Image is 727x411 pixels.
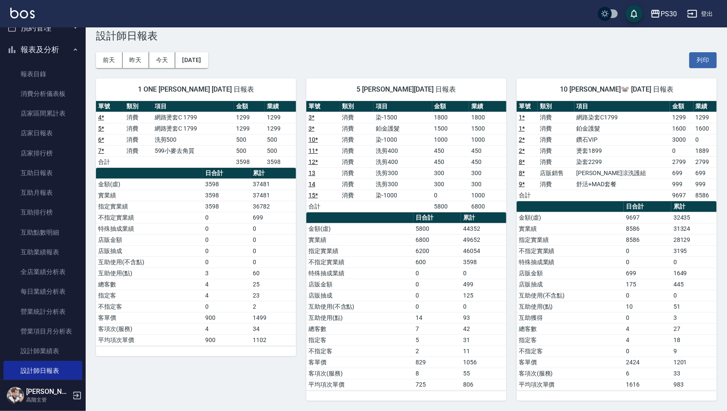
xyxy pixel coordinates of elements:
[306,345,413,357] td: 不指定客
[124,145,153,156] td: 消費
[340,112,374,123] td: 消費
[96,256,203,268] td: 互助使用(不含點)
[124,112,153,123] td: 消費
[306,256,413,268] td: 不指定實業績
[671,379,717,390] td: 983
[671,268,717,279] td: 1649
[251,268,296,279] td: 60
[251,190,296,201] td: 37481
[251,168,296,179] th: 累計
[574,134,670,145] td: 鑽石VIP
[234,112,265,123] td: 1299
[413,290,461,301] td: 0
[694,156,717,167] td: 2799
[671,357,717,368] td: 1201
[670,156,693,167] td: 2799
[251,223,296,234] td: 0
[265,156,296,167] td: 3598
[234,156,265,167] td: 3598
[432,167,470,179] td: 300
[624,256,671,268] td: 0
[3,223,82,242] a: 互助點數明細
[251,290,296,301] td: 23
[306,101,340,112] th: 單號
[670,112,693,123] td: 1299
[3,341,82,361] a: 設計師業績表
[538,156,574,167] td: 消費
[517,201,717,390] table: a dense table
[306,212,506,390] table: a dense table
[574,156,670,167] td: 染套2299
[234,123,265,134] td: 1299
[538,145,574,156] td: 消費
[670,145,693,156] td: 0
[671,245,717,256] td: 3195
[153,101,234,112] th: 項目
[469,134,506,145] td: 1000
[153,134,234,145] td: 洗剪500
[624,301,671,312] td: 10
[625,5,643,22] button: save
[306,301,413,312] td: 互助使用(不含點)
[538,112,574,123] td: 消費
[306,379,413,390] td: 平均項次單價
[694,134,717,145] td: 0
[469,101,506,112] th: 業績
[203,168,250,179] th: 日合計
[413,268,461,279] td: 0
[461,368,506,379] td: 55
[517,101,538,112] th: 單號
[203,301,250,312] td: 0
[670,179,693,190] td: 999
[96,234,203,245] td: 店販金額
[538,179,574,190] td: 消費
[694,190,717,201] td: 8586
[624,290,671,301] td: 0
[340,134,374,145] td: 消費
[574,123,670,134] td: 鉑金護髮
[624,279,671,290] td: 175
[265,123,296,134] td: 1299
[461,234,506,245] td: 49652
[374,134,432,145] td: 染-1000
[234,145,265,156] td: 500
[3,203,82,222] a: 互助排行榜
[413,345,461,357] td: 2
[517,357,624,368] td: 客單價
[517,345,624,357] td: 不指定客
[3,39,82,61] button: 報表及分析
[461,301,506,312] td: 0
[694,179,717,190] td: 999
[96,334,203,345] td: 平均項次單價
[306,334,413,345] td: 指定客
[670,190,693,201] td: 9697
[203,223,250,234] td: 0
[413,234,461,245] td: 6800
[413,279,461,290] td: 0
[374,123,432,134] td: 鉑金護髮
[340,123,374,134] td: 消費
[461,379,506,390] td: 806
[694,145,717,156] td: 1889
[306,312,413,323] td: 互助使用(點)
[574,167,670,179] td: [PERSON_NAME]涼洗護組
[671,212,717,223] td: 32435
[203,323,250,334] td: 4
[3,262,82,282] a: 全店業績分析表
[413,323,461,334] td: 7
[671,256,717,268] td: 0
[432,123,470,134] td: 1500
[432,156,470,167] td: 450
[517,223,624,234] td: 實業績
[251,323,296,334] td: 34
[106,85,286,94] span: 1 ONE [PERSON_NAME] [DATE] 日報表
[624,368,671,379] td: 6
[469,201,506,212] td: 6800
[374,179,432,190] td: 洗剪300
[624,357,671,368] td: 2424
[3,242,82,262] a: 互助業績報表
[96,101,296,168] table: a dense table
[124,101,153,112] th: 類別
[149,52,176,68] button: 今天
[96,52,123,68] button: 前天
